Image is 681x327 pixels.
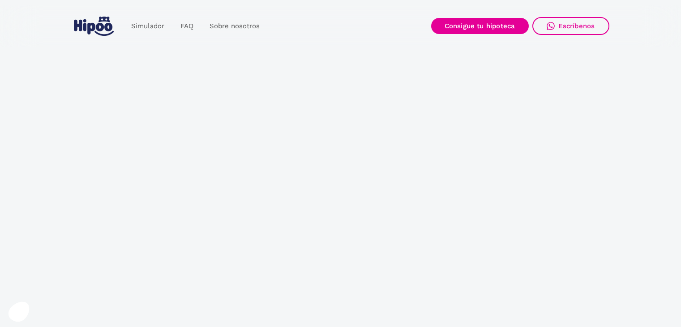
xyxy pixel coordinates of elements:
a: Simulador [123,17,172,35]
a: Consigue tu hipoteca [431,18,529,34]
a: FAQ [172,17,201,35]
a: Sobre nosotros [201,17,268,35]
div: Escríbenos [558,22,595,30]
a: home [72,13,116,39]
a: Escríbenos [532,17,609,35]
